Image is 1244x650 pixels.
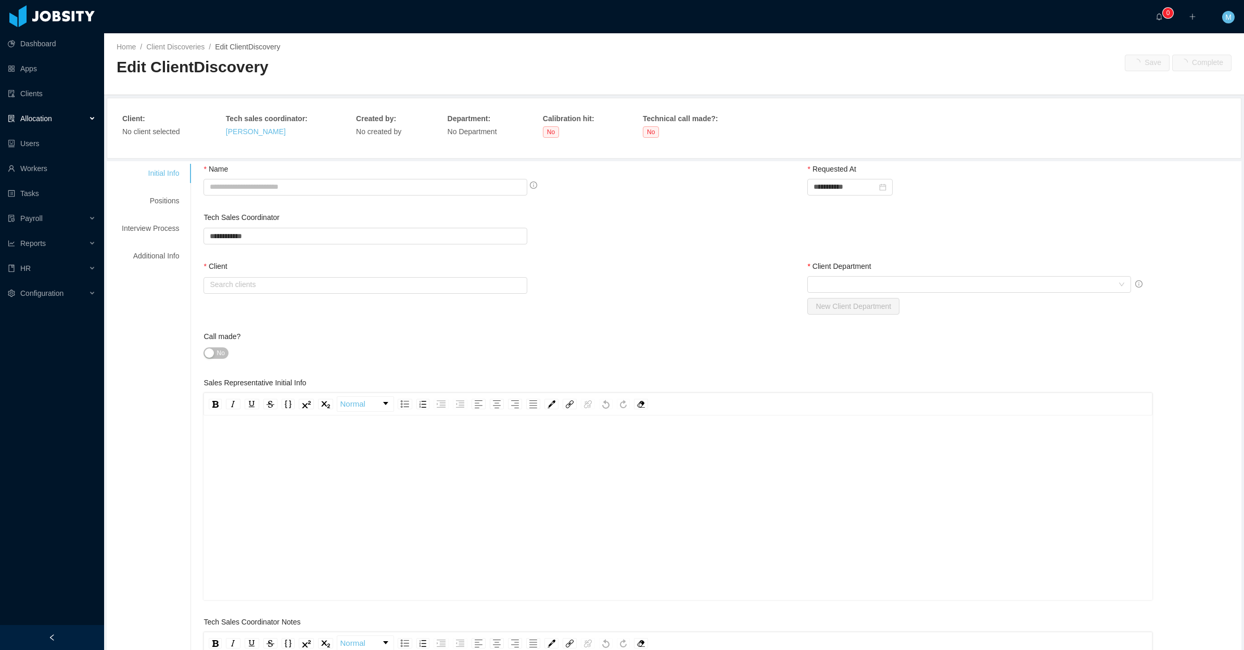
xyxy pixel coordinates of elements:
[109,191,192,211] div: Positions
[140,43,142,51] span: /
[398,399,412,409] div: Unordered
[215,43,280,51] span: Edit ClientDiscovery
[813,262,871,270] span: Client Department
[20,264,31,272] span: HR
[634,399,648,409] div: Remove
[109,219,192,238] div: Interview Process
[209,43,211,51] span: /
[204,347,228,359] button: Call made?
[204,213,280,222] label: Tech Sales Coordinator
[1189,13,1196,20] i: icon: plus
[109,164,192,183] div: Initial Info
[490,399,504,409] div: Center
[448,127,497,136] span: No Department
[581,399,595,409] div: Unlink
[599,638,613,648] div: Undo
[204,393,1152,600] div: rdw-wrapper
[448,114,490,123] strong: Department :
[318,399,333,409] div: Subscript
[1156,13,1163,20] i: icon: bell
[299,399,314,409] div: Superscript
[204,332,240,341] label: Call made?
[396,396,469,412] div: rdw-list-control
[508,399,522,409] div: Right
[8,33,96,54] a: icon: pie-chartDashboard
[226,638,240,648] div: Italic
[617,638,630,648] div: Redo
[20,114,52,123] span: Allocation
[20,214,43,223] span: Payroll
[434,399,449,409] div: Indent
[879,184,886,191] i: icon: calendar
[20,239,46,248] span: Reports
[1163,8,1173,18] sup: 0
[318,638,333,648] div: Subscript
[508,638,522,648] div: Right
[117,58,269,75] span: Edit ClientDiscovery
[226,114,308,123] strong: Tech sales coordinator :
[209,399,222,409] div: Bold
[8,240,15,247] i: icon: line-chart
[807,165,856,173] label: Requested At
[472,399,486,409] div: Left
[109,246,192,266] div: Additional Info
[807,298,899,315] button: New Client Department
[122,114,145,123] strong: Client :
[117,43,136,51] a: Home
[530,181,537,189] span: info-circle
[245,399,259,409] div: Underline
[543,114,594,123] strong: Calibration hit :
[8,183,96,204] a: icon: profileTasks
[299,638,314,648] div: Superscript
[599,399,613,409] div: Undo
[526,399,540,409] div: Justify
[416,399,429,409] div: Ordered
[634,638,648,648] div: Remove
[263,399,277,409] div: Strikethrough
[204,165,228,173] label: Name
[8,290,15,297] i: icon: setting
[8,133,96,154] a: icon: robotUsers
[542,396,561,412] div: rdw-color-picker
[207,396,335,412] div: rdw-inline-control
[563,399,577,409] div: Link
[122,127,180,136] span: No client selected
[1225,11,1232,23] span: M
[245,638,259,648] div: Underline
[204,262,227,270] label: Client
[356,114,396,123] strong: Created by :
[643,126,659,138] span: No
[209,638,222,648] div: Bold
[617,399,630,409] div: Redo
[416,638,429,648] div: Ordered
[398,638,412,648] div: Unordered
[490,638,504,648] div: Center
[204,393,1152,415] div: rdw-toolbar
[226,127,286,136] a: [PERSON_NAME]
[146,43,205,51] a: Client Discoveries
[8,158,96,179] a: icon: userWorkers
[643,114,718,123] strong: Technical call made? :
[8,58,96,79] a: icon: appstoreApps
[8,265,15,272] i: icon: book
[469,396,542,412] div: rdw-textalign-control
[356,127,401,136] span: No created by
[204,379,306,387] label: Sales Representative Initial Info
[340,398,365,410] span: Normal
[581,638,595,648] div: Unlink
[597,396,632,412] div: rdw-history-control
[340,638,365,649] span: Normal
[337,397,393,411] a: Block Type
[453,638,467,648] div: Outdent
[335,396,396,412] div: rdw-block-control
[263,638,277,648] div: Strikethrough
[282,399,295,409] div: Monospace
[526,638,540,648] div: Justify
[1125,55,1170,71] button: icon: loadingSave
[563,638,577,648] div: Link
[217,348,224,358] span: No
[434,638,449,648] div: Indent
[472,638,486,648] div: Left
[632,396,650,412] div: rdw-remove-control
[8,115,15,122] i: icon: solution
